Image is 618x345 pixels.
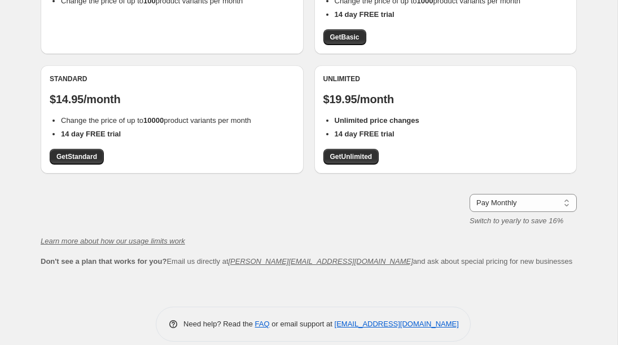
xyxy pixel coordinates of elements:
span: Get Unlimited [330,152,372,161]
span: or email support at [270,320,335,328]
span: Email us directly at and ask about special pricing for new businesses [41,257,572,266]
a: FAQ [255,320,270,328]
a: [EMAIL_ADDRESS][DOMAIN_NAME] [335,320,459,328]
span: Change the price of up to product variants per month [61,116,251,125]
i: Switch to yearly to save 16% [470,216,563,225]
p: $14.95/month [50,92,295,106]
span: Get Basic [330,33,360,42]
b: Unlimited price changes [335,116,419,125]
b: Don't see a plan that works for you? [41,257,166,266]
a: GetUnlimited [323,149,379,165]
a: Learn more about how our usage limits work [41,237,185,245]
a: [PERSON_NAME][EMAIL_ADDRESS][DOMAIN_NAME] [229,257,413,266]
p: $19.95/month [323,92,568,106]
b: 14 day FREE trial [335,130,395,138]
span: Need help? Read the [183,320,255,328]
a: GetStandard [50,149,104,165]
div: Unlimited [323,74,568,83]
b: 10000 [143,116,164,125]
b: 14 day FREE trial [335,10,395,19]
div: Standard [50,74,295,83]
b: 14 day FREE trial [61,130,121,138]
span: Get Standard [56,152,97,161]
a: GetBasic [323,29,366,45]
